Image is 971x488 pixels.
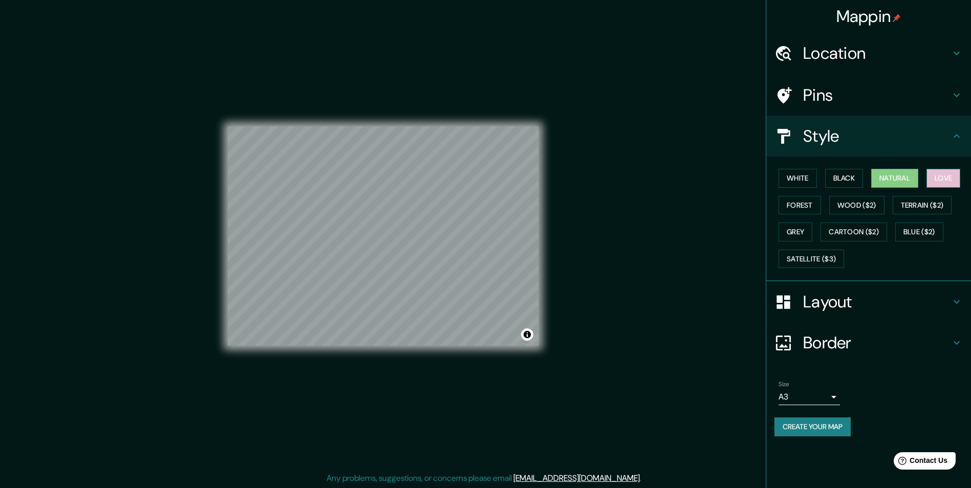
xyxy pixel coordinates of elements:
[513,473,640,483] a: [EMAIL_ADDRESS][DOMAIN_NAME]
[825,169,864,188] button: Black
[766,116,971,157] div: Style
[803,85,951,105] h4: Pins
[779,389,840,405] div: A3
[926,169,960,188] button: Love
[766,281,971,322] div: Layout
[779,380,789,389] label: Size
[895,223,943,241] button: Blue ($2)
[766,322,971,363] div: Border
[779,196,821,215] button: Forest
[641,472,643,484] div: .
[228,126,538,346] canvas: Map
[774,417,851,436] button: Create your map
[871,169,918,188] button: Natural
[779,223,812,241] button: Grey
[803,126,951,146] h4: Style
[766,75,971,116] div: Pins
[803,332,951,353] h4: Border
[893,14,901,22] img: pin-icon.png
[643,472,645,484] div: .
[779,250,844,269] button: Satellite ($3)
[521,328,533,341] button: Toggle attribution
[803,292,951,312] h4: Layout
[803,43,951,63] h4: Location
[893,196,952,215] button: Terrain ($2)
[821,223,887,241] button: Cartoon ($2)
[880,448,960,477] iframe: Help widget launcher
[829,196,884,215] button: Wood ($2)
[836,6,901,27] h4: Mappin
[766,33,971,74] div: Location
[327,472,641,484] p: Any problems, suggestions, or concerns please email .
[779,169,817,188] button: White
